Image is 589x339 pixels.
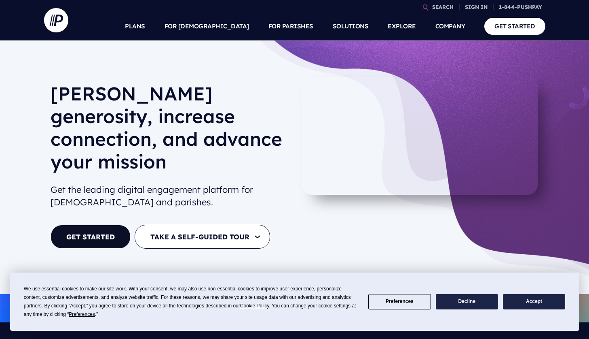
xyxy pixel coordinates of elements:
a: GET STARTED [51,225,131,249]
button: Preferences [368,294,431,310]
button: Decline [436,294,498,310]
div: We use essential cookies to make our site work. With your consent, we may also use non-essential ... [24,285,359,319]
a: PLANS [125,12,145,41]
a: FOR [DEMOGRAPHIC_DATA] [165,12,249,41]
a: EXPLORE [388,12,416,41]
button: TAKE A SELF-GUIDED TOUR [135,225,270,249]
a: SOLUTIONS [333,12,369,41]
h1: [PERSON_NAME] generosity, increase connection, and advance your mission [51,82,288,179]
span: Preferences [69,311,95,317]
span: Cookie Policy [240,303,269,309]
a: FOR PARISHES [268,12,313,41]
a: COMPANY [435,12,465,41]
button: Accept [503,294,565,310]
a: GET STARTED [484,18,545,34]
h2: Get the leading digital engagement platform for [DEMOGRAPHIC_DATA] and parishes. [51,180,288,212]
div: Cookie Consent Prompt [10,273,579,331]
